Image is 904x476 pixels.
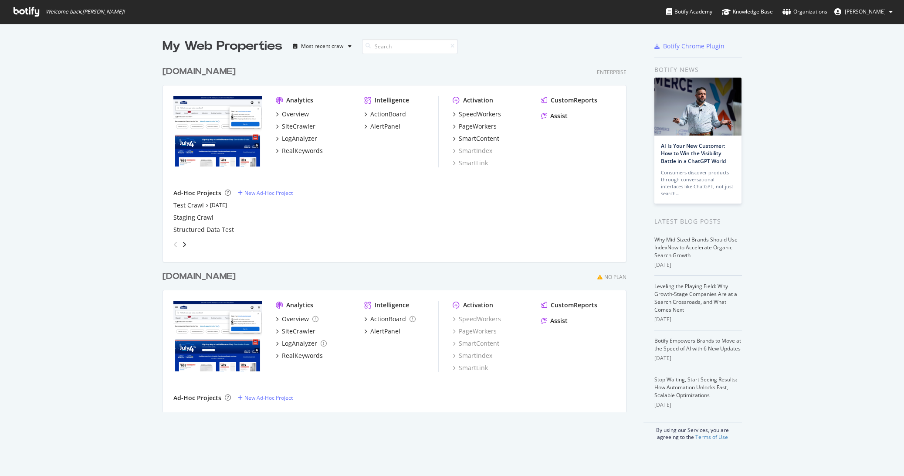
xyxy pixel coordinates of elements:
[654,354,742,362] div: [DATE]
[654,78,741,136] img: AI Is Your New Customer: How to Win the Visibility Battle in a ChatGPT World
[827,5,900,19] button: [PERSON_NAME]
[289,39,355,53] button: Most recent crawl
[550,112,568,120] div: Assist
[375,96,409,105] div: Intelligence
[654,42,725,51] a: Botify Chrome Plugin
[663,42,725,51] div: Botify Chrome Plugin
[550,316,568,325] div: Assist
[163,65,239,78] a: [DOMAIN_NAME]
[364,327,400,336] a: AlertPanel
[173,225,234,234] a: Structured Data Test
[282,327,315,336] div: SiteCrawler
[541,112,568,120] a: Assist
[276,134,317,143] a: LogAnalyzer
[782,7,827,16] div: Organizations
[276,351,323,360] a: RealKeywords
[722,7,773,16] div: Knowledge Base
[282,134,317,143] div: LogAnalyzer
[238,189,293,197] a: New Ad-Hoc Project
[173,213,213,222] a: Staging Crawl
[163,37,282,55] div: My Web Properties
[541,301,597,309] a: CustomReports
[541,96,597,105] a: CustomReports
[654,65,742,75] div: Botify news
[276,339,327,348] a: LogAnalyzer
[453,351,492,360] a: SmartIndex
[453,364,488,372] a: SmartLink
[459,110,501,119] div: SpeedWorkers
[541,316,568,325] a: Assist
[453,339,499,348] a: SmartContent
[282,339,317,348] div: LogAnalyzer
[46,8,125,15] span: Welcome back, [PERSON_NAME] !
[163,55,633,412] div: grid
[163,270,236,283] div: [DOMAIN_NAME]
[286,301,313,309] div: Analytics
[282,122,315,131] div: SiteCrawler
[163,65,236,78] div: [DOMAIN_NAME]
[276,146,323,155] a: RealKeywords
[695,433,728,441] a: Terms of Use
[654,282,737,313] a: Leveling the Playing Field: Why Growth-Stage Companies Are at a Search Crossroads, and What Comes...
[282,351,323,360] div: RealKeywords
[173,394,221,402] div: Ad-Hoc Projects
[654,217,742,226] div: Latest Blog Posts
[276,110,309,119] a: Overview
[661,142,726,164] a: AI Is Your New Customer: How to Win the Visibility Battle in a ChatGPT World
[551,96,597,105] div: CustomReports
[286,96,313,105] div: Analytics
[282,146,323,155] div: RealKeywords
[276,122,315,131] a: SiteCrawler
[244,394,293,401] div: New Ad-Hoc Project
[453,315,501,323] a: SpeedWorkers
[362,39,458,54] input: Search
[654,316,742,323] div: [DATE]
[170,238,181,252] div: angle-left
[173,201,204,210] a: Test Crawl
[276,315,318,323] a: Overview
[463,96,493,105] div: Activation
[364,110,406,119] a: ActionBoard
[453,146,492,155] a: SmartIndex
[453,327,497,336] a: PageWorkers
[654,337,741,352] a: Botify Empowers Brands to Move at the Speed of AI with 6 New Updates
[463,301,493,309] div: Activation
[604,273,626,281] div: No Plan
[666,7,712,16] div: Botify Academy
[551,301,597,309] div: CustomReports
[453,122,497,131] a: PageWorkers
[654,261,742,269] div: [DATE]
[163,270,239,283] a: [DOMAIN_NAME]
[370,110,406,119] div: ActionBoard
[173,189,221,197] div: Ad-Hoc Projects
[453,110,501,119] a: SpeedWorkers
[370,327,400,336] div: AlertPanel
[459,122,497,131] div: PageWorkers
[173,301,262,371] img: www.lowessecondary.com
[654,236,738,259] a: Why Mid-Sized Brands Should Use IndexNow to Accelerate Organic Search Growth
[244,189,293,197] div: New Ad-Hoc Project
[654,376,737,399] a: Stop Waiting, Start Seeing Results: How Automation Unlocks Fast, Scalable Optimizations
[845,8,886,15] span: Randy Dargenio
[453,159,488,167] a: SmartLink
[210,201,227,209] a: [DATE]
[643,422,742,441] div: By using our Services, you are agreeing to the
[375,301,409,309] div: Intelligence
[654,401,742,409] div: [DATE]
[173,96,262,167] img: www.lowes.com
[282,110,309,119] div: Overview
[597,68,626,76] div: Enterprise
[370,315,406,323] div: ActionBoard
[301,44,345,49] div: Most recent crawl
[181,240,187,249] div: angle-right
